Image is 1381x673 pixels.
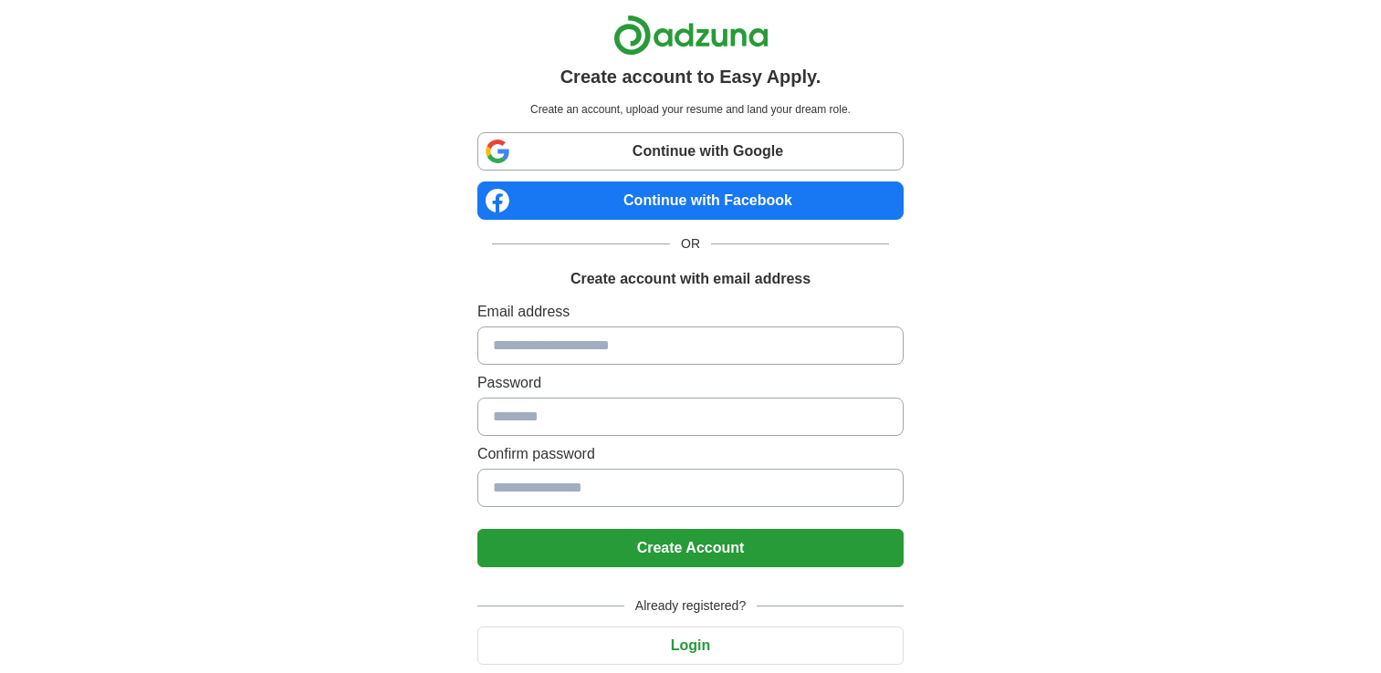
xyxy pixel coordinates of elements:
[477,181,904,220] a: Continue with Facebook
[477,637,904,653] a: Login
[477,372,904,394] label: Password
[477,132,904,171] a: Continue with Google
[481,101,900,118] p: Create an account, upload your resume and land your dream role.
[477,529,904,567] button: Create Account
[477,443,904,465] label: Confirm password
[624,596,757,616] span: Already registered?
[477,626,904,665] button: Login
[613,15,769,56] img: Adzuna logo
[670,234,711,254] span: OR
[570,268,811,290] h1: Create account with email address
[477,301,904,323] label: Email address
[560,63,821,90] h1: Create account to Easy Apply.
